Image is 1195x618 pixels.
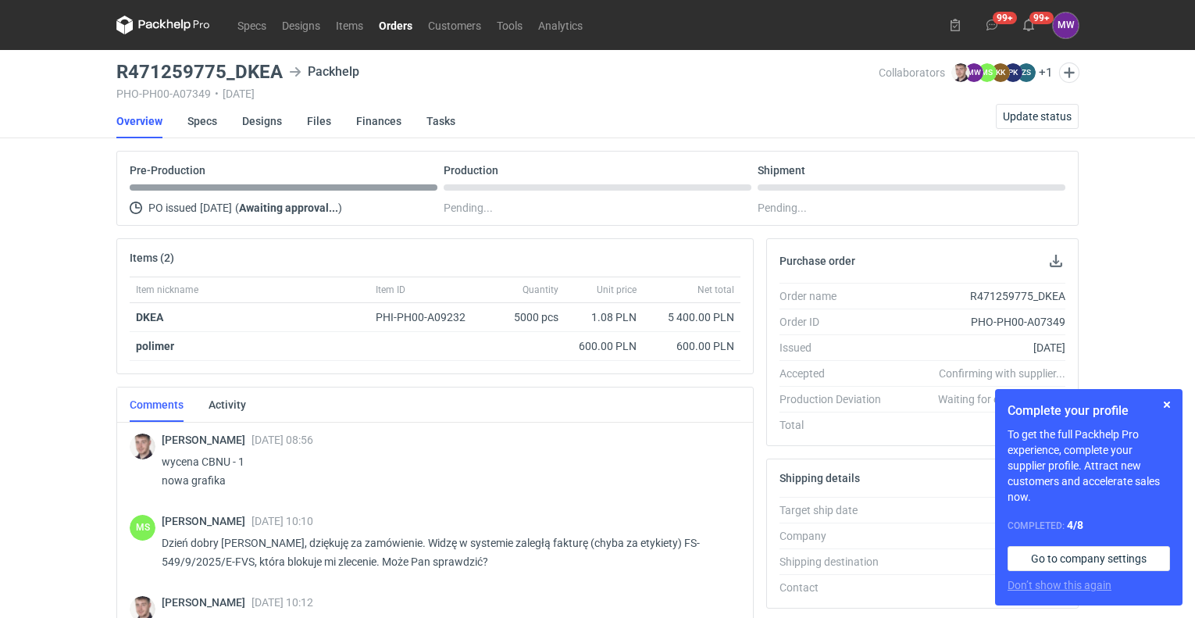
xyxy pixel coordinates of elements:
p: To get the full Packhelp Pro experience, complete your supplier profile. Attract new customers an... [1008,427,1170,505]
a: Finances [356,104,401,138]
button: +1 [1039,66,1053,80]
figcaption: KK [991,63,1010,82]
h3: R471259775_DKEA [116,63,283,81]
a: Specs [230,16,274,34]
div: Company [779,528,894,544]
span: [PERSON_NAME] [162,596,251,609]
div: 5 400.00 PLN [649,309,734,325]
figcaption: MW [965,63,983,82]
h2: Items (2) [130,252,174,264]
span: [DATE] 08:56 [251,434,313,446]
figcaption: MS [978,63,997,82]
span: [DATE] [200,198,232,217]
a: Activity [209,388,246,422]
strong: 4 / 8 [1067,519,1083,531]
span: Pending... [444,198,493,217]
div: PHO-PH00-A07349 [DATE] [116,88,879,100]
span: ) [338,202,342,214]
div: Production Deviation [779,391,894,407]
button: MW [1053,13,1079,38]
span: Quantity [523,284,558,296]
h1: Complete your profile [1008,402,1170,420]
div: 600.00 PLN [649,338,734,354]
a: Overview [116,104,162,138]
figcaption: PK [1004,63,1022,82]
a: Comments [130,388,184,422]
div: Packhelp [289,63,359,81]
p: Shipment [758,164,805,177]
div: Magdalena Wróblewska [1053,13,1079,38]
button: Download PO [1047,252,1065,270]
div: Magdalena Szumiło [130,515,155,541]
div: [DATE] [894,340,1065,355]
a: Tasks [426,104,455,138]
button: 99+ [979,13,1004,38]
svg: Packhelp Pro [116,16,210,34]
figcaption: ZS [1017,63,1036,82]
div: PHO-PH00-A07349 [894,314,1065,330]
span: [PERSON_NAME] [162,515,251,527]
img: Maciej Sikora [951,63,970,82]
span: Collaborators [879,66,945,79]
figcaption: MS [130,515,155,541]
button: Update status [996,104,1079,129]
a: Analytics [530,16,590,34]
a: Items [328,16,371,34]
div: PHI-PH00-A09232 [376,309,480,325]
span: Net total [697,284,734,296]
span: [PERSON_NAME] [162,434,251,446]
div: 600.00 PLN [571,338,637,354]
div: Issued [779,340,894,355]
div: Completed: [1008,517,1170,534]
a: Files [307,104,331,138]
div: Packhelp [894,528,1065,544]
strong: polimer [136,340,174,352]
div: Pending... [758,198,1065,217]
h2: Purchase order [779,255,855,267]
a: Specs [187,104,217,138]
button: 99+ [1016,13,1041,38]
strong: DKEA [136,311,163,323]
img: Maciej Sikora [130,434,155,459]
div: Total [779,417,894,433]
em: Waiting for confirmation... [938,391,1065,407]
button: Skip for now [1158,395,1176,414]
p: Production [444,164,498,177]
div: 1.08 PLN [571,309,637,325]
span: Item nickname [136,284,198,296]
div: Order name [779,288,894,304]
span: Update status [1003,111,1072,122]
button: Don’t show this again [1008,577,1111,593]
div: Target ship date [779,502,894,518]
strong: Awaiting approval... [239,202,338,214]
span: Unit price [597,284,637,296]
a: Tools [489,16,530,34]
p: wycena CBNU - 1 nowa grafika [162,452,728,490]
a: Designs [274,16,328,34]
div: Order ID [779,314,894,330]
span: Item ID [376,284,405,296]
div: R471259775_DKEA [894,288,1065,304]
div: Accepted [779,366,894,381]
a: Go to company settings [1008,546,1170,571]
a: Designs [242,104,282,138]
div: 6 000.00 PLN [894,417,1065,433]
p: Pre-Production [130,164,205,177]
a: Customers [420,16,489,34]
div: - [894,580,1065,595]
span: [DATE] 10:10 [251,515,313,527]
span: [DATE] 10:12 [251,596,313,609]
div: PO issued [130,198,437,217]
span: • [215,88,219,100]
a: Orders [371,16,420,34]
div: Contact [779,580,894,595]
em: Confirming with supplier... [939,367,1065,380]
h2: Shipping details [779,472,860,484]
p: Dzień dobry [PERSON_NAME], dziękuję za zamówienie. Widzę w systemie zaległą fakturę (chyba za ety... [162,534,728,571]
div: Shipping destination [779,554,894,570]
span: ( [235,202,239,214]
button: Edit collaborators [1059,63,1079,83]
div: 5000 pcs [487,303,565,332]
